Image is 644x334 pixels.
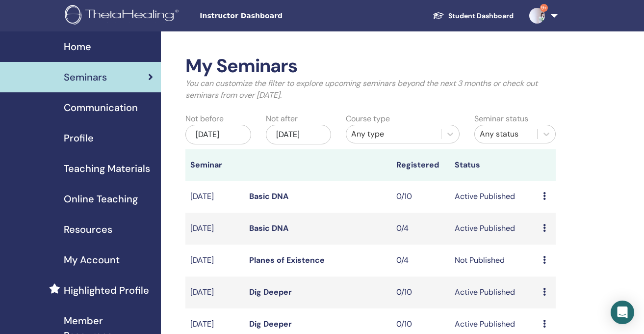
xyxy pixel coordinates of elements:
[351,128,436,140] div: Any type
[64,161,150,176] span: Teaching Materials
[266,125,331,144] div: [DATE]
[64,283,149,298] span: Highlighted Profile
[249,287,292,297] a: Dig Deeper
[185,149,244,181] th: Seminar
[200,11,347,21] span: Instructor Dashboard
[65,5,182,27] img: logo.png
[64,70,107,84] span: Seminars
[346,113,390,125] label: Course type
[474,113,528,125] label: Seminar status
[391,213,450,245] td: 0/4
[185,213,244,245] td: [DATE]
[64,222,112,237] span: Resources
[249,191,288,201] a: Basic DNA
[185,125,251,144] div: [DATE]
[480,128,532,140] div: Any status
[64,100,138,115] span: Communication
[391,181,450,213] td: 0/10
[266,113,298,125] label: Not after
[185,245,244,277] td: [DATE]
[425,7,521,25] a: Student Dashboard
[450,149,538,181] th: Status
[185,55,556,78] h2: My Seminars
[185,181,244,213] td: [DATE]
[450,245,538,277] td: Not Published
[391,245,450,277] td: 0/4
[611,301,634,324] div: Open Intercom Messenger
[529,8,545,24] img: default.jpg
[391,277,450,308] td: 0/10
[185,78,556,101] p: You can customize the filter to explore upcoming seminars beyond the next 3 months or check out s...
[64,131,94,145] span: Profile
[249,223,288,233] a: Basic DNA
[64,39,91,54] span: Home
[64,252,120,267] span: My Account
[249,319,292,329] a: Dig Deeper
[64,192,138,206] span: Online Teaching
[391,149,450,181] th: Registered
[185,113,224,125] label: Not before
[450,181,538,213] td: Active Published
[540,4,548,12] span: 9+
[450,213,538,245] td: Active Published
[433,11,444,20] img: graduation-cap-white.svg
[185,277,244,308] td: [DATE]
[249,255,325,265] a: Planes of Existence
[450,277,538,308] td: Active Published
